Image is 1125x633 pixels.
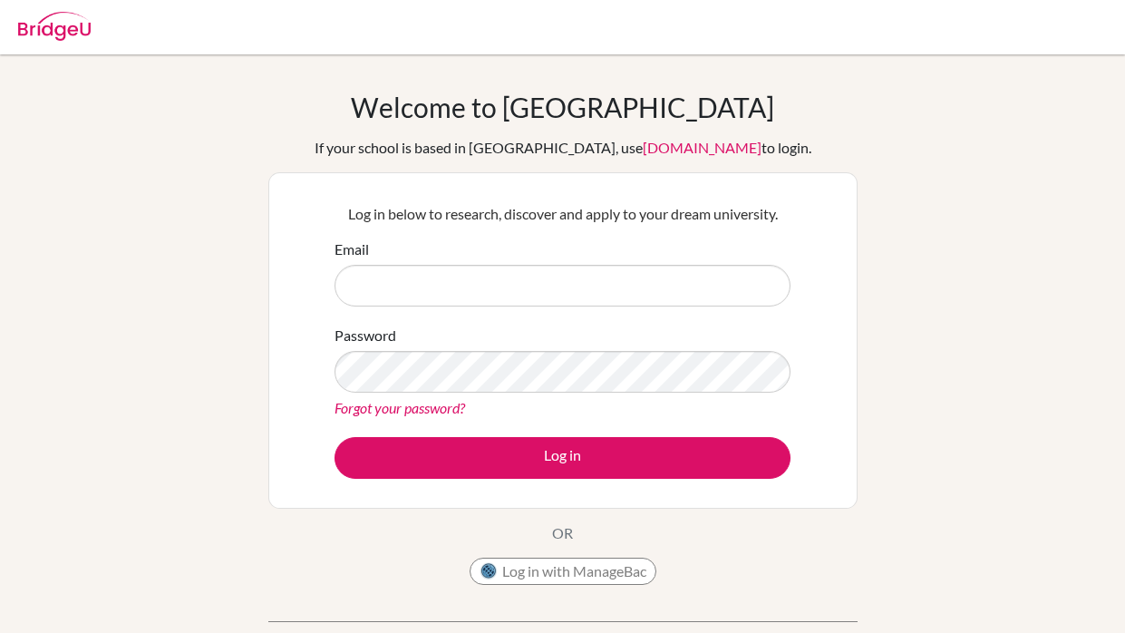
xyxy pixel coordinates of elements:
[552,522,573,544] p: OR
[335,399,465,416] a: Forgot your password?
[315,137,811,159] div: If your school is based in [GEOGRAPHIC_DATA], use to login.
[335,437,790,479] button: Log in
[335,325,396,346] label: Password
[18,12,91,41] img: Bridge-U
[335,239,369,260] label: Email
[335,203,790,225] p: Log in below to research, discover and apply to your dream university.
[643,139,761,156] a: [DOMAIN_NAME]
[351,91,774,123] h1: Welcome to [GEOGRAPHIC_DATA]
[470,558,656,585] button: Log in with ManageBac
